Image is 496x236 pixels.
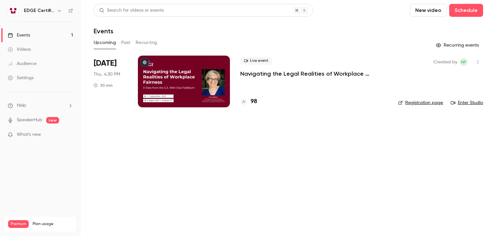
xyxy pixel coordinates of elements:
[451,100,483,106] a: Enter Studio
[17,117,42,123] a: SpeakerHub
[17,102,26,109] span: Help
[8,32,30,38] div: Events
[251,97,257,106] h4: 98
[33,221,73,227] span: Plan usage
[8,46,31,53] div: Videos
[99,7,164,14] div: Search for videos or events
[461,58,466,66] span: NP
[8,60,36,67] div: Audience
[94,38,116,48] button: Upcoming
[449,4,483,17] button: Schedule
[8,220,29,228] span: Premium
[94,71,120,78] span: Thu, 4:30 PM
[240,97,257,106] a: 98
[8,5,18,16] img: EDGE Certification
[433,58,457,66] span: Created by
[94,56,128,107] div: Sep 11 Thu, 4:30 PM (Europe/Zurich)
[94,27,113,35] h1: Events
[8,102,73,109] li: help-dropdown-opener
[94,83,113,88] div: 30 min
[433,40,483,50] button: Recurring events
[460,58,468,66] span: Nina Pearson
[398,100,443,106] a: Registration page
[17,131,41,138] span: What's new
[46,117,59,123] span: new
[240,70,388,78] a: Navigating the Legal Realities of Workplace Fairness, a View from the U.S. With [PERSON_NAME]
[240,57,272,65] span: Live event
[121,38,130,48] button: Past
[8,75,34,81] div: Settings
[24,7,54,14] h6: EDGE Certification
[65,132,73,138] iframe: Noticeable Trigger
[136,38,157,48] button: Recurring
[94,58,117,69] span: [DATE]
[410,4,447,17] button: New video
